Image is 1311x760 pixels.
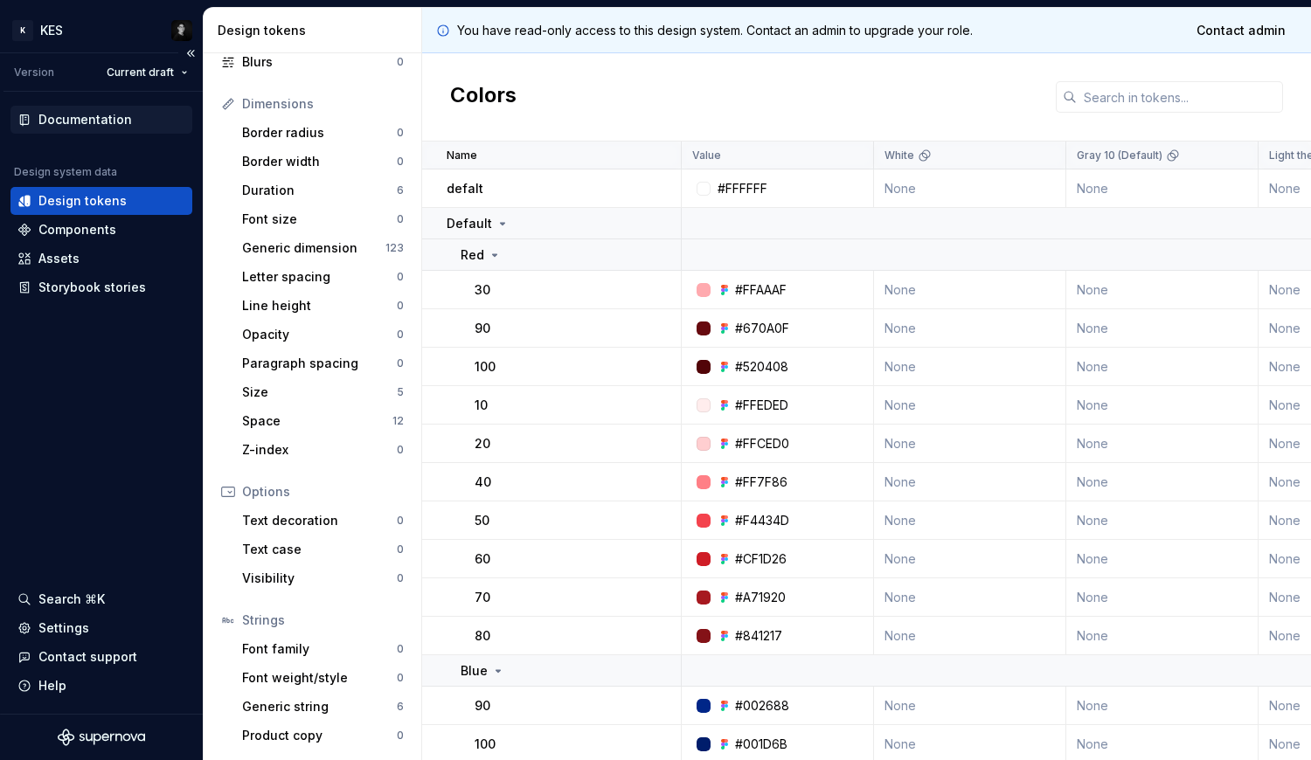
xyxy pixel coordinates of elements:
[107,66,174,79] span: Current draft
[397,671,404,685] div: 0
[1185,15,1297,46] a: Contact admin
[242,483,404,501] div: Options
[38,591,105,608] div: Search ⌘K
[38,111,132,128] div: Documentation
[242,698,397,715] div: Generic string
[461,246,484,264] p: Red
[10,106,192,134] a: Documentation
[1066,169,1259,208] td: None
[1066,617,1259,655] td: None
[235,635,411,663] a: Font family0
[735,358,788,376] div: #520408
[874,578,1066,617] td: None
[397,385,404,399] div: 5
[397,328,404,342] div: 0
[735,589,786,606] div: #A71920
[397,642,404,656] div: 0
[38,677,66,694] div: Help
[397,55,404,69] div: 0
[235,722,411,750] a: Product copy0
[242,441,397,459] div: Z-index
[1066,540,1259,578] td: None
[1066,309,1259,348] td: None
[242,611,404,629] div: Strings
[235,148,411,176] a: Border width0
[235,205,411,233] a: Font size0
[242,53,397,71] div: Blurs
[475,281,490,299] p: 30
[457,22,973,39] p: You have read-only access to this design system. Contact an admin to upgrade your role.
[397,443,404,457] div: 0
[38,279,146,296] div: Storybook stories
[735,736,787,753] div: #001D6B
[10,187,192,215] a: Design tokens
[735,473,787,491] div: #FF7F86
[874,501,1066,540] td: None
[475,627,490,645] p: 80
[242,182,397,199] div: Duration
[214,48,411,76] a: Blurs0
[242,268,397,286] div: Letter spacing
[735,627,782,645] div: #841217
[735,281,787,299] div: #FFAAAF
[235,292,411,320] a: Line height0
[735,320,789,337] div: #670A0F
[1077,81,1283,113] input: Search in tokens...
[10,614,192,642] a: Settings
[235,119,411,147] a: Border radius0
[447,215,492,232] p: Default
[1066,348,1259,386] td: None
[475,550,490,568] p: 60
[171,20,192,41] img: Kim Huynh Lyngbo
[235,693,411,721] a: Generic string6
[38,192,127,210] div: Design tokens
[10,273,192,301] a: Storybook stories
[1197,22,1286,39] span: Contact admin
[235,321,411,349] a: Opacity0
[242,383,397,401] div: Size
[99,60,196,85] button: Current draft
[242,239,385,257] div: Generic dimension
[397,126,404,140] div: 0
[874,271,1066,309] td: None
[242,541,397,558] div: Text case
[235,535,411,563] a: Text case0
[218,22,414,39] div: Design tokens
[475,397,488,414] p: 10
[235,436,411,464] a: Z-index0
[1066,425,1259,463] td: None
[235,234,411,262] a: Generic dimension123
[242,640,397,658] div: Font family
[242,326,397,343] div: Opacity
[397,356,404,370] div: 0
[397,729,404,743] div: 0
[874,425,1066,463] td: None
[235,564,411,592] a: Visibility0
[397,514,404,528] div: 0
[1077,149,1162,162] p: Gray 10 (Default)
[397,183,404,197] div: 6
[242,512,397,529] div: Text decoration
[10,672,192,700] button: Help
[235,349,411,377] a: Paragraph spacing0
[1066,501,1259,540] td: None
[392,414,404,428] div: 12
[874,169,1066,208] td: None
[178,41,203,66] button: Collapse sidebar
[3,11,199,49] button: KKESKim Huynh Lyngbo
[475,435,490,453] p: 20
[874,386,1066,425] td: None
[397,700,404,714] div: 6
[12,20,33,41] div: K
[735,435,789,453] div: #FFCED0
[461,662,488,680] p: Blue
[718,180,767,197] div: #FFFFFF
[38,250,80,267] div: Assets
[38,619,89,637] div: Settings
[58,729,145,746] svg: Supernova Logo
[874,687,1066,725] td: None
[475,512,489,529] p: 50
[475,697,490,715] p: 90
[235,176,411,204] a: Duration6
